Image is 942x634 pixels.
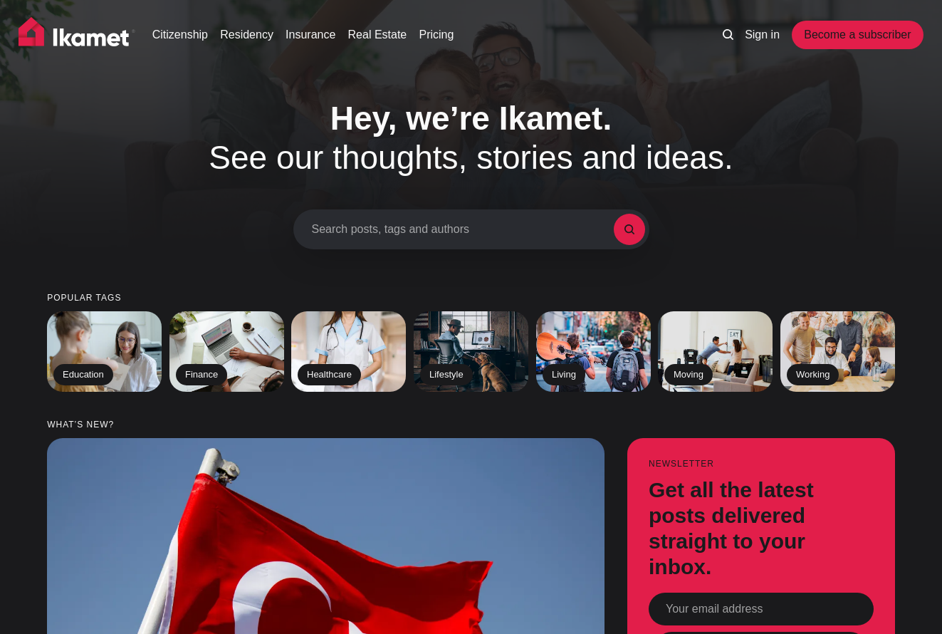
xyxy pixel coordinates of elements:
[53,364,113,385] h2: Education
[312,222,614,236] span: Search posts, tags and authors
[780,311,895,392] a: Working
[291,311,406,392] a: Healthcare
[169,99,774,177] h1: See our thoughts, stories and ideas.
[220,26,273,43] a: Residency
[543,364,585,385] h2: Living
[649,593,874,625] input: Your email address
[286,26,335,43] a: Insurance
[47,293,895,303] small: Popular tags
[419,26,454,43] a: Pricing
[19,17,135,53] img: Ikamet home
[348,26,407,43] a: Real Estate
[414,311,528,392] a: Lifestyle
[330,100,612,137] span: Hey, we’re Ikamet.
[169,311,284,392] a: Finance
[47,420,895,430] small: What’s new?
[176,364,227,385] h2: Finance
[649,459,874,469] small: Newsletter
[420,364,473,385] h2: Lifestyle
[298,364,361,385] h2: Healthcare
[658,311,773,392] a: Moving
[47,311,162,392] a: Education
[787,364,839,385] h2: Working
[649,477,874,580] h3: Get all the latest posts delivered straight to your inbox.
[792,21,923,49] a: Become a subscriber
[536,311,651,392] a: Living
[664,364,713,385] h2: Moving
[152,26,208,43] a: Citizenship
[745,26,780,43] a: Sign in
